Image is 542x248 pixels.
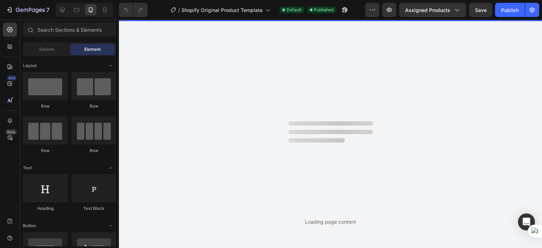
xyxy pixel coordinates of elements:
[72,103,116,109] div: Row
[23,62,37,69] span: Layout
[23,223,36,229] span: Button
[23,103,67,109] div: Row
[84,46,101,53] span: Element
[23,165,32,171] span: Text
[475,7,487,13] span: Save
[105,60,116,71] span: Toggle open
[72,205,116,212] div: Text Block
[72,147,116,154] div: Row
[23,147,67,154] div: Row
[495,3,525,17] button: Publish
[46,6,49,14] p: 7
[305,218,356,225] div: Loading page content
[178,6,180,14] span: /
[314,7,333,13] span: Published
[7,75,17,81] div: 450
[5,129,17,135] div: Beta
[39,46,54,53] span: Section
[105,220,116,231] span: Toggle open
[405,6,450,14] span: Assigned Products
[3,3,53,17] button: 7
[469,3,492,17] button: Save
[518,213,535,230] div: Open Intercom Messenger
[501,6,519,14] div: Publish
[287,7,301,13] span: Default
[23,23,116,37] input: Search Sections & Elements
[23,205,67,212] div: Heading
[105,162,116,174] span: Toggle open
[119,3,147,17] div: Undo/Redo
[181,6,263,14] span: Shopify Original Product Template
[399,3,466,17] button: Assigned Products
